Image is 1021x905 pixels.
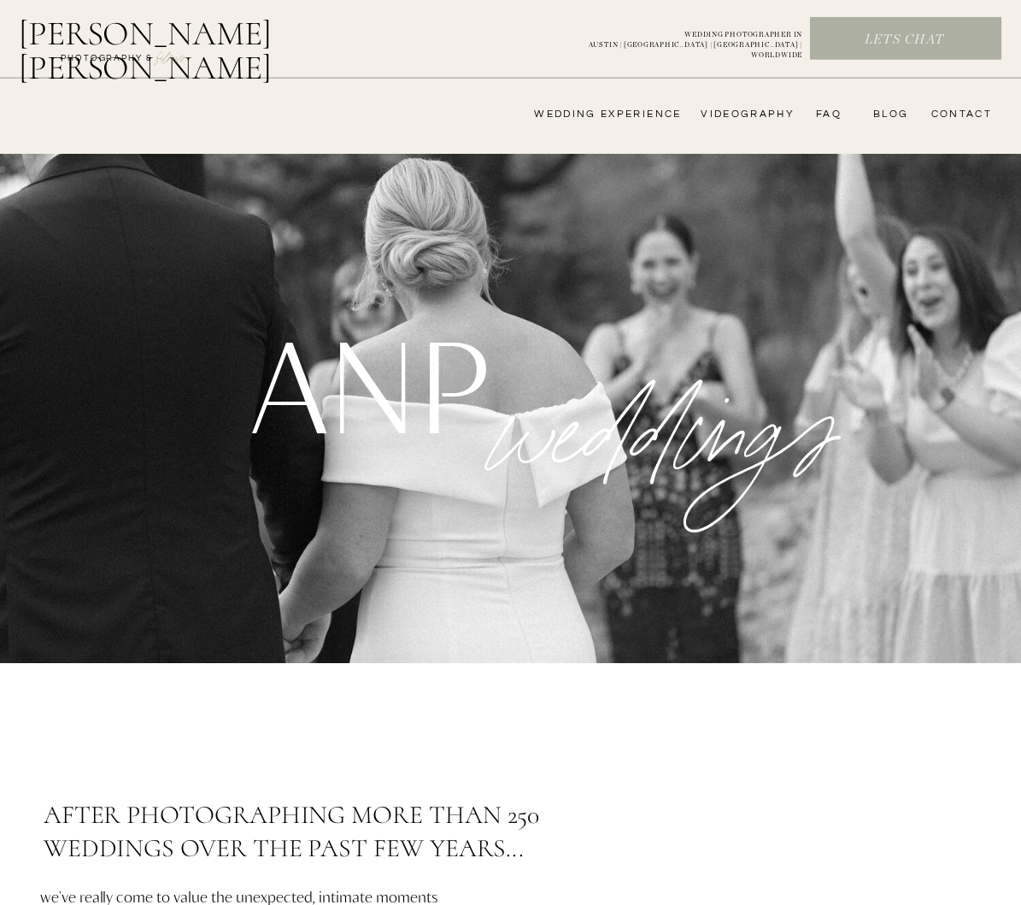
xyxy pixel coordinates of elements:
a: bLog [867,108,909,121]
a: CONTACT [925,108,992,121]
a: videography [696,108,795,121]
a: WEDDING PHOTOGRAPHER INAUSTIN | [GEOGRAPHIC_DATA] | [GEOGRAPHIC_DATA] | WORLDWIDE [560,30,802,49]
a: photography & [51,52,162,73]
a: [PERSON_NAME] [PERSON_NAME] [19,16,360,57]
a: wedding experience [511,108,682,121]
a: Lets chat [811,31,998,50]
h1: anp [250,320,482,443]
a: FAQ [807,108,842,121]
p: WEDDINGS [462,294,886,419]
p: WEDDING PHOTOGRAPHER IN AUSTIN | [GEOGRAPHIC_DATA] | [GEOGRAPHIC_DATA] | WORLDWIDE [560,30,802,49]
h2: After photographing more than 250 weddings over the past few years... [44,798,584,902]
a: FILMs [139,46,202,67]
